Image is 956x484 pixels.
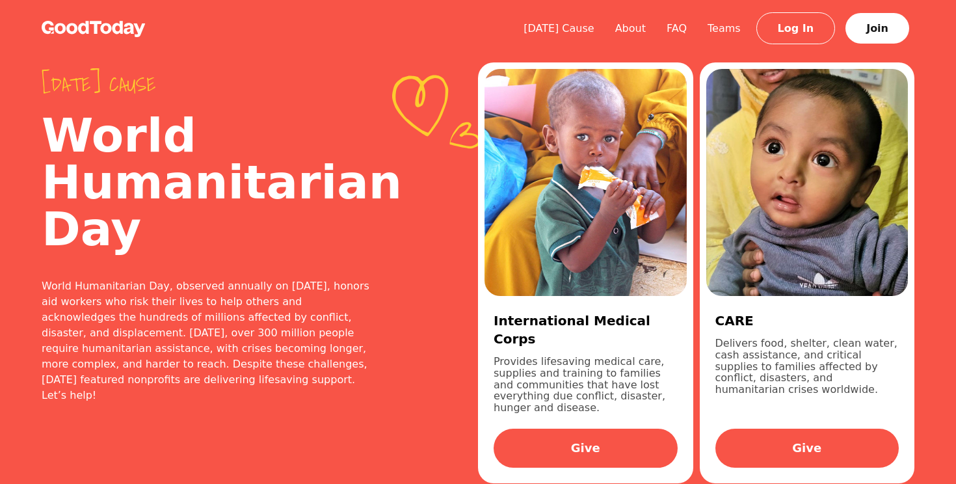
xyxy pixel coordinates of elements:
h3: CARE [715,312,899,330]
h3: International Medical Corps [494,312,678,348]
a: Give [494,429,678,468]
a: Join [845,13,909,44]
a: Give [715,429,899,468]
a: [DATE] Cause [513,22,605,34]
div: World Humanitarian Day, observed annually on [DATE], honors aid workers who risk their lives to h... [42,278,374,403]
a: FAQ [656,22,697,34]
p: Provides lifesaving medical care, supplies and training to families and communities that have los... [494,356,678,413]
a: About [605,22,656,34]
img: c58c20cc-ee05-4312-ae8e-59d0cec41c1b.jpg [485,69,687,296]
img: 3be19b18-815c-4dbc-9148-5d02deca4315.jpg [706,69,909,296]
p: Delivers food, shelter, clean water, cash assistance, and critical supplies to families affected ... [715,338,899,413]
a: Teams [697,22,751,34]
h2: World Humanitarian Day [42,112,374,252]
span: [DATE] cause [42,73,374,96]
img: GoodToday [42,21,146,37]
a: Log In [756,12,836,44]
